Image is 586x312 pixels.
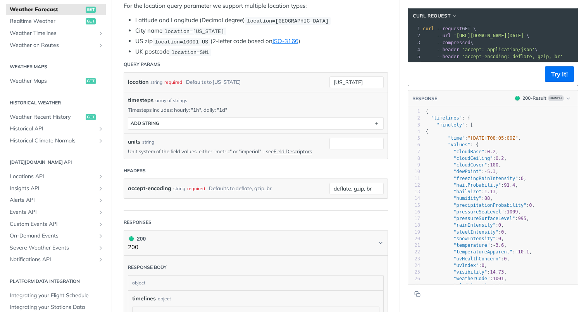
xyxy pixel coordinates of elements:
[426,189,498,194] span: : ,
[408,142,420,148] div: 6
[86,7,96,13] span: get
[426,236,504,241] span: : ,
[426,222,504,228] span: : ,
[6,99,106,106] h2: Historical Weather
[10,256,96,263] span: Notifications API
[426,216,529,221] span: : ,
[128,138,140,146] label: units
[437,122,465,128] span: "minutely"
[6,135,106,147] a: Historical Climate NormalsShow subpages for Historical Climate Normals
[504,256,507,262] span: 0
[10,113,84,121] span: Weather Recent History
[453,189,481,194] span: "hailSize"
[408,108,420,115] div: 1
[408,222,420,229] div: 18
[6,218,106,230] a: Custom Events APIShow subpages for Custom Events API
[453,236,495,241] span: "snowIntensity"
[426,263,487,268] span: : ,
[453,149,484,154] span: "cloudBase"
[10,232,96,240] span: On-Demand Events
[408,128,420,135] div: 4
[98,197,104,203] button: Show subpages for Alerts API
[408,53,421,60] div: 5
[453,222,495,228] span: "rainIntensity"
[10,303,104,311] span: Integrating your Stations Data
[453,162,487,168] span: "cloudCover"
[158,295,171,302] div: object
[453,169,481,174] span: "dewPoint"
[10,185,96,192] span: Insights API
[423,26,434,31] span: curl
[413,12,450,19] span: cURL Request
[426,109,428,114] span: {
[453,249,512,255] span: "temperatureApparent"
[408,39,421,46] div: 3
[426,129,428,134] span: {
[423,26,476,31] span: GET \
[408,269,420,276] div: 25
[408,262,420,269] div: 24
[453,209,504,215] span: "pressureSeaLevel"
[124,61,160,68] div: Query Params
[155,97,187,104] div: array of strings
[98,138,104,144] button: Show subpages for Historical Climate Normals
[128,106,384,113] p: Timesteps includes: hourly: "1h", daily: "1d"
[408,256,420,262] div: 23
[6,40,106,51] a: Weather on RoutesShow subpages for Weather on Routes
[426,196,493,201] span: : ,
[545,66,574,82] button: Try It!
[272,37,298,45] a: ISO-3166
[173,183,185,194] div: string
[186,76,241,88] div: Defaults to [US_STATE]
[529,203,532,208] span: 0
[426,269,507,275] span: : ,
[426,283,507,288] span: : ,
[164,76,182,88] div: required
[426,229,507,235] span: : ,
[6,183,106,194] a: Insights APIShow subpages for Insights API
[426,142,479,147] span: : {
[10,196,96,204] span: Alerts API
[437,33,451,38] span: --url
[453,229,498,235] span: "sleetIntensity"
[6,4,106,16] a: Weather Forecastget
[128,183,171,194] label: accept-encoding
[6,254,106,265] a: Notifications APIShow subpages for Notifications API
[490,162,498,168] span: 100
[453,276,490,281] span: "weatherCode"
[124,167,146,174] div: Headers
[431,115,462,121] span: "timelines"
[453,283,495,288] span: "windDirection"
[408,115,420,121] div: 2
[10,42,96,49] span: Weather on Routes
[453,269,487,275] span: "visibility"
[10,292,104,300] span: Integrating your Flight Schedule
[448,142,471,147] span: "values"
[187,183,205,194] div: required
[453,203,526,208] span: "precipitationProbability"
[453,243,490,248] span: "temperature"
[408,283,420,289] div: 27
[209,183,272,194] div: Defaults to deflate, gzip, br
[453,156,493,161] span: "cloudCeiling"
[6,159,106,166] h2: [DATE][DOMAIN_NAME] API
[128,234,384,252] button: 200 200200
[423,40,473,45] span: \
[128,96,153,104] span: timesteps
[498,236,501,241] span: 0
[10,17,84,25] span: Realtime Weather
[86,114,96,120] span: get
[98,209,104,215] button: Show subpages for Events API
[128,148,318,155] p: Unit system of the field values, either "metric" or "imperial" - see
[453,196,481,201] span: "humidity"
[426,203,535,208] span: : ,
[6,194,106,206] a: Alerts APIShow subpages for Alerts API
[453,263,479,268] span: "uvIndex"
[408,122,420,128] div: 3
[6,230,106,242] a: On-Demand EventsShow subpages for On-Demand Events
[408,32,421,39] div: 2
[6,28,106,39] a: Weather TimelinesShow subpages for Weather Timelines
[437,26,462,31] span: --request
[496,156,504,161] span: 0.2
[377,240,384,246] svg: Chevron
